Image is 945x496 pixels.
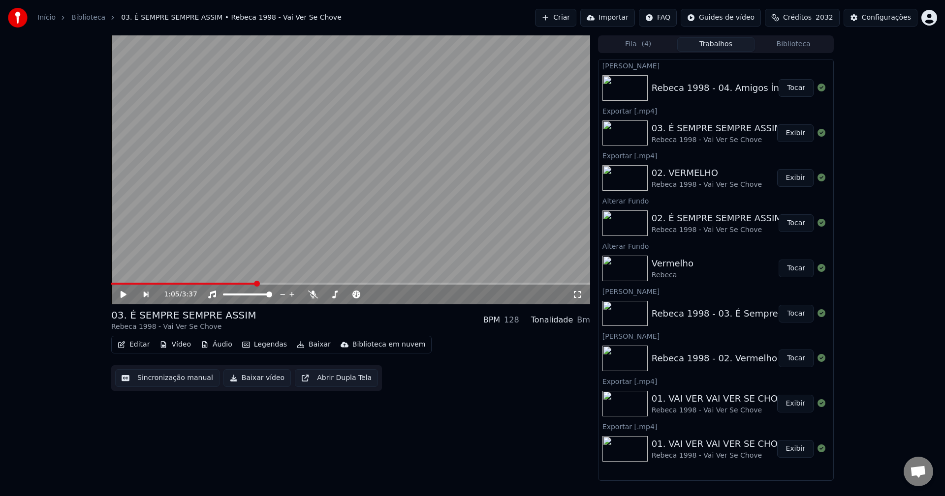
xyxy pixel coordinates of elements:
div: Exportar [.mp4] [598,420,833,432]
button: Editar [114,338,154,351]
button: Áudio [197,338,236,351]
div: Rebeca 1998 - 03. É Sempre, Sempre Assim [652,307,847,321]
div: 128 [504,314,519,326]
div: Rebeca [652,270,693,280]
button: Baixar [293,338,335,351]
div: / [164,290,188,299]
span: 2032 [816,13,833,23]
div: [PERSON_NAME] [598,59,833,71]
div: Alterar Fundo [598,240,833,252]
div: Rebeca 1998 - Vai Ver Se Chove [652,451,789,461]
div: Exportar [.mp4] [598,149,833,161]
span: 03. É SEMPRE SEMPRE ASSIM • Rebeca 1998 - Vai Ver Se Chove [121,13,342,23]
button: Trabalhos [677,37,755,52]
div: Rebeca 1998 - 02. Vermelho [652,351,777,365]
div: Configurações [862,13,911,23]
div: Rebeca 1998 - Vai Ver Se Chove [652,180,762,190]
button: Créditos2032 [765,9,840,27]
img: youka [8,8,28,28]
div: Exportar [.mp4] [598,105,833,117]
div: 01. VAI VER VAI VER SE CHOVE (Coro) [652,392,819,406]
div: Alterar Fundo [598,195,833,206]
button: FAQ [639,9,677,27]
div: 01. VAI VER VAI VER SE CHOVE [652,437,789,451]
button: Vídeo [156,338,195,351]
button: Configurações [844,9,917,27]
div: 02. VERMELHO [652,166,762,180]
div: BPM [483,314,500,326]
button: Fila [599,37,677,52]
button: Abrir Dupla Tela [295,369,378,387]
button: Tocar [779,350,814,367]
a: Open chat [904,457,933,486]
a: Biblioteca [71,13,105,23]
button: Biblioteca [755,37,832,52]
span: ( 4 ) [641,39,651,49]
div: Rebeca 1998 - Vai Ver Se Chove [652,406,819,415]
div: Rebeca 1998 - Vai Ver Se Chove [111,322,256,332]
button: Exibir [777,124,814,142]
div: [PERSON_NAME] [598,285,833,297]
span: 1:05 [164,290,179,299]
button: Exibir [777,395,814,412]
div: Vermelho [652,257,693,270]
button: Sincronização manual [115,369,220,387]
div: Rebeca 1998 - Vai Ver Se Chove [652,135,782,145]
button: Tocar [779,260,814,277]
div: Rebeca 1998 - 04. Amigos Íntimos [652,81,804,95]
div: Rebeca 1998 - Vai Ver Se Chove [652,225,782,235]
div: Exportar [.mp4] [598,375,833,387]
button: Criar [535,9,576,27]
button: Guides de vídeo [681,9,761,27]
div: Tonalidade [531,314,573,326]
span: 3:37 [182,290,197,299]
div: 03. É SEMPRE SEMPRE ASSIM [111,308,256,322]
div: 02. É SEMPRE SEMPRE ASSIM [652,211,782,225]
button: Baixar vídeo [223,369,291,387]
nav: breadcrumb [37,13,342,23]
button: Exibir [777,169,814,187]
div: Biblioteca em nuvem [352,340,426,350]
div: 03. É SEMPRE SEMPRE ASSIM [652,121,782,135]
button: Importar [580,9,635,27]
button: Tocar [779,305,814,322]
a: Início [37,13,56,23]
div: Bm [577,314,590,326]
button: Tocar [779,214,814,232]
span: Créditos [783,13,812,23]
button: Tocar [779,79,814,97]
button: Legendas [238,338,291,351]
div: [PERSON_NAME] [598,330,833,342]
button: Exibir [777,440,814,458]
